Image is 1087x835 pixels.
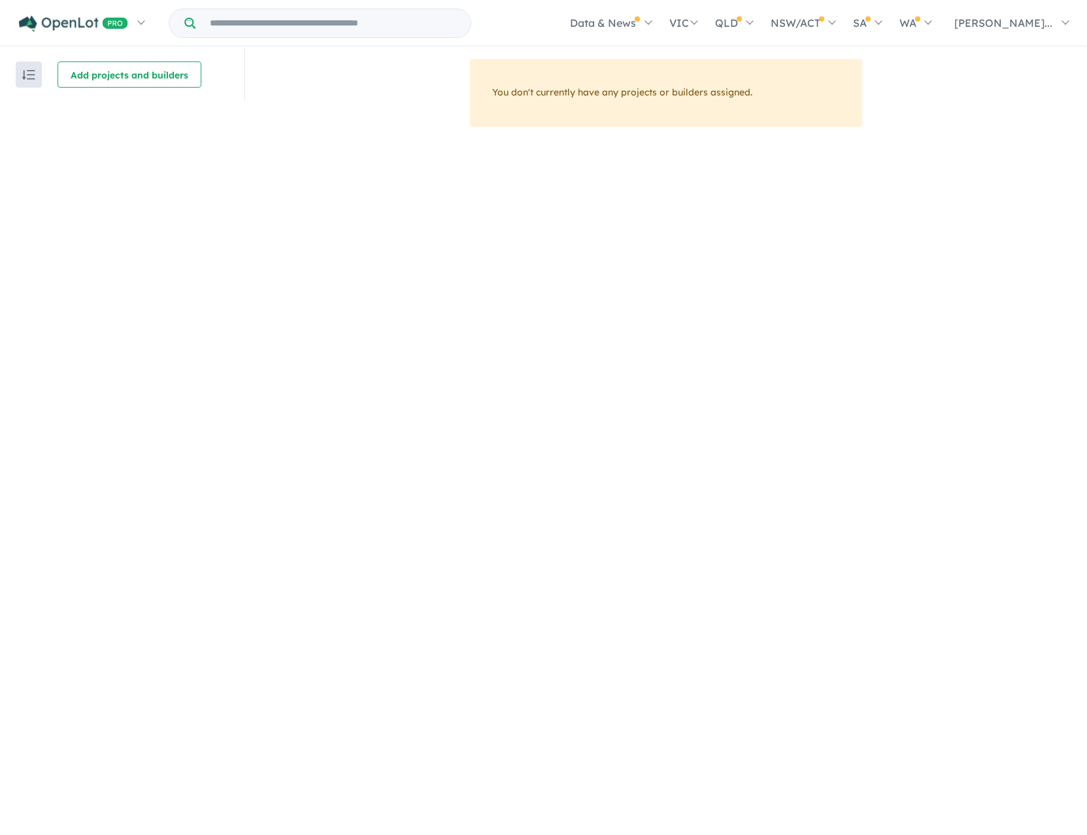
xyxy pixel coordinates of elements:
img: Openlot PRO Logo White [19,16,128,32]
button: Add projects and builders [58,61,201,88]
input: Try estate name, suburb, builder or developer [198,9,468,37]
div: You don't currently have any projects or builders assigned. [470,59,862,127]
img: sort.svg [22,70,35,80]
span: [PERSON_NAME]... [954,16,1052,29]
